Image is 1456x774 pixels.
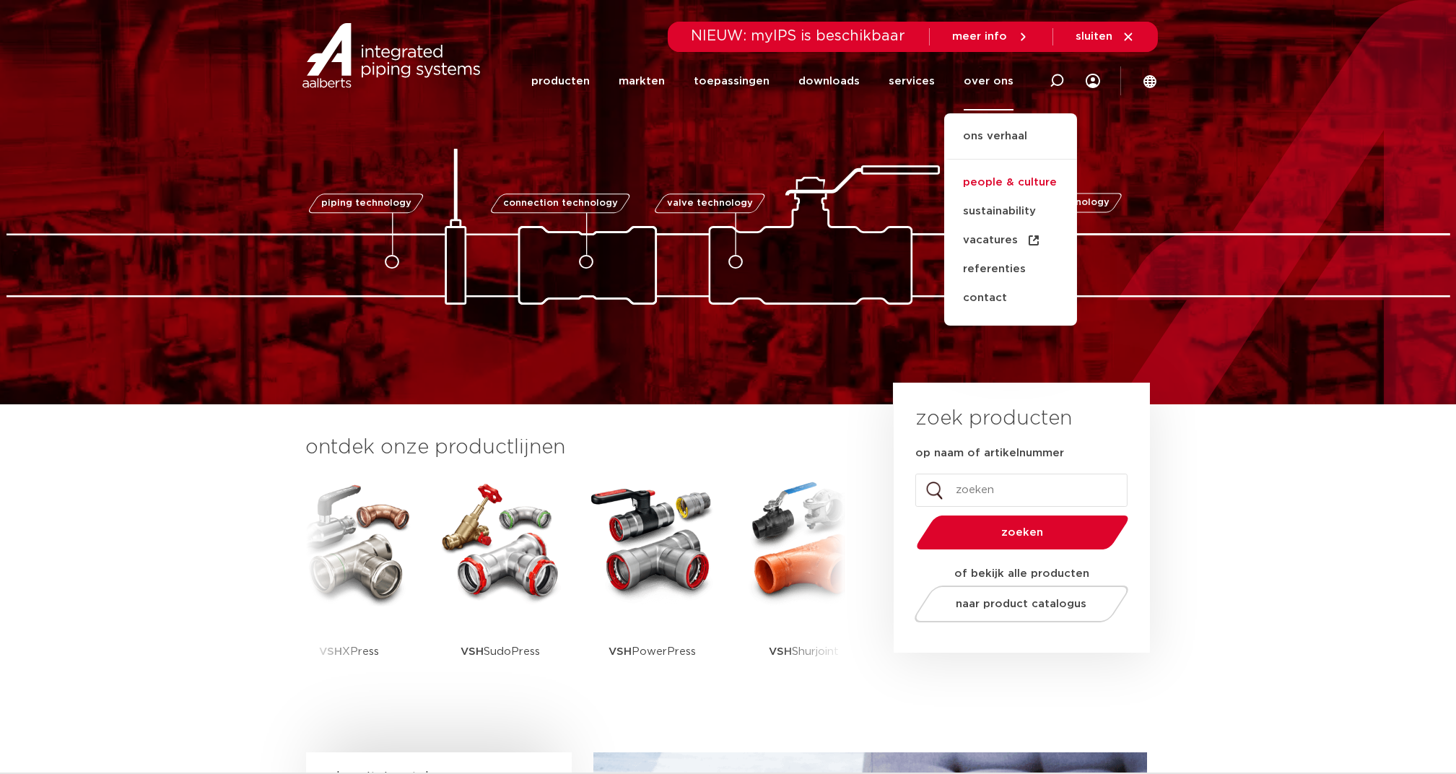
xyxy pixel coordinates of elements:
a: VSHXPress [284,477,414,697]
strong: VSH [461,646,484,657]
p: XPress [319,606,379,697]
span: sluiten [1076,31,1113,42]
div: my IPS [1086,52,1100,110]
span: NIEUW: myIPS is beschikbaar [692,29,906,43]
nav: Menu [531,52,1013,110]
a: vacatures [944,226,1077,255]
p: SudoPress [461,606,541,697]
h3: ontdek onze productlijnen [306,433,845,462]
a: VSHPowerPress [588,477,718,697]
span: connection technology [502,199,617,208]
span: meer info [953,31,1008,42]
span: zoeken [954,527,1091,538]
a: contact [944,284,1077,313]
a: markten [619,52,665,110]
strong: VSH [609,646,632,657]
a: naar product catalogus [910,586,1132,622]
a: sluiten [1076,30,1135,43]
a: meer info [953,30,1029,43]
a: referenties [944,255,1077,284]
a: ons verhaal [944,128,1077,160]
span: valve technology [667,199,753,208]
a: services [889,52,935,110]
label: op naam of artikelnummer [915,446,1064,461]
p: PowerPress [609,606,696,697]
strong: of bekijk alle producten [954,568,1089,579]
a: over ons [964,52,1013,110]
a: toepassingen [694,52,770,110]
span: naar product catalogus [956,599,1086,609]
a: sustainability [944,197,1077,226]
a: VSHShurjoint [739,477,869,697]
p: Shurjoint [769,606,839,697]
input: zoeken [915,474,1128,507]
button: zoeken [910,514,1134,551]
strong: VSH [769,646,792,657]
a: people & culture [944,168,1077,197]
a: VSHSudoPress [436,477,566,697]
strong: VSH [319,646,342,657]
span: fastening technology [1003,199,1110,208]
a: downloads [798,52,860,110]
a: producten [531,52,590,110]
h3: zoek producten [915,404,1072,433]
span: piping technology [321,199,411,208]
